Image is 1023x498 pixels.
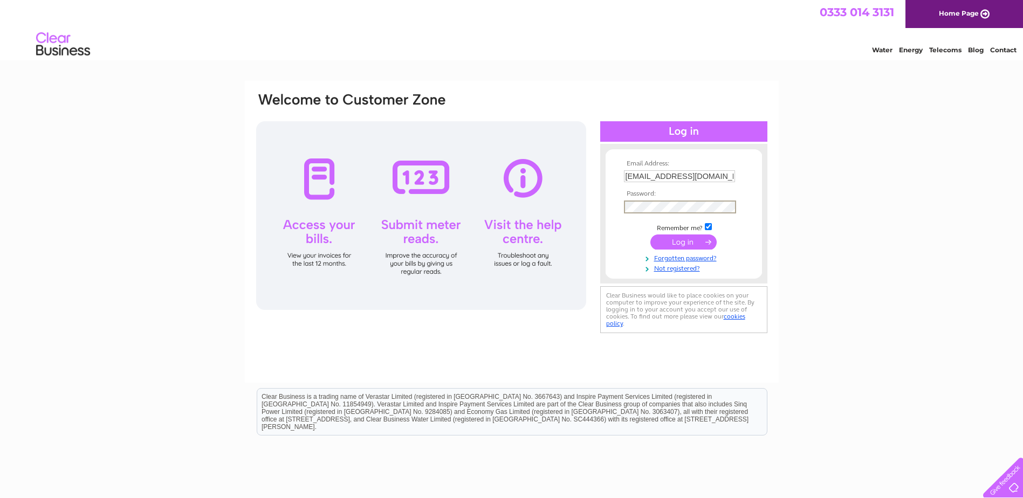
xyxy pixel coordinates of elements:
a: Water [872,46,892,54]
a: Blog [968,46,984,54]
a: Not registered? [624,262,746,273]
div: Clear Business would like to place cookies on your computer to improve your experience of the sit... [600,286,767,333]
a: Contact [990,46,1017,54]
th: Email Address: [621,160,746,168]
td: Remember me? [621,222,746,232]
a: cookies policy [606,313,745,327]
img: logo.png [36,28,91,61]
a: Telecoms [929,46,962,54]
a: Forgotten password? [624,252,746,262]
div: Clear Business is a trading name of Verastar Limited (registered in [GEOGRAPHIC_DATA] No. 3667643... [257,6,767,52]
a: 0333 014 3131 [820,5,894,19]
th: Password: [621,190,746,198]
a: Energy [899,46,923,54]
input: Submit [650,234,717,250]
